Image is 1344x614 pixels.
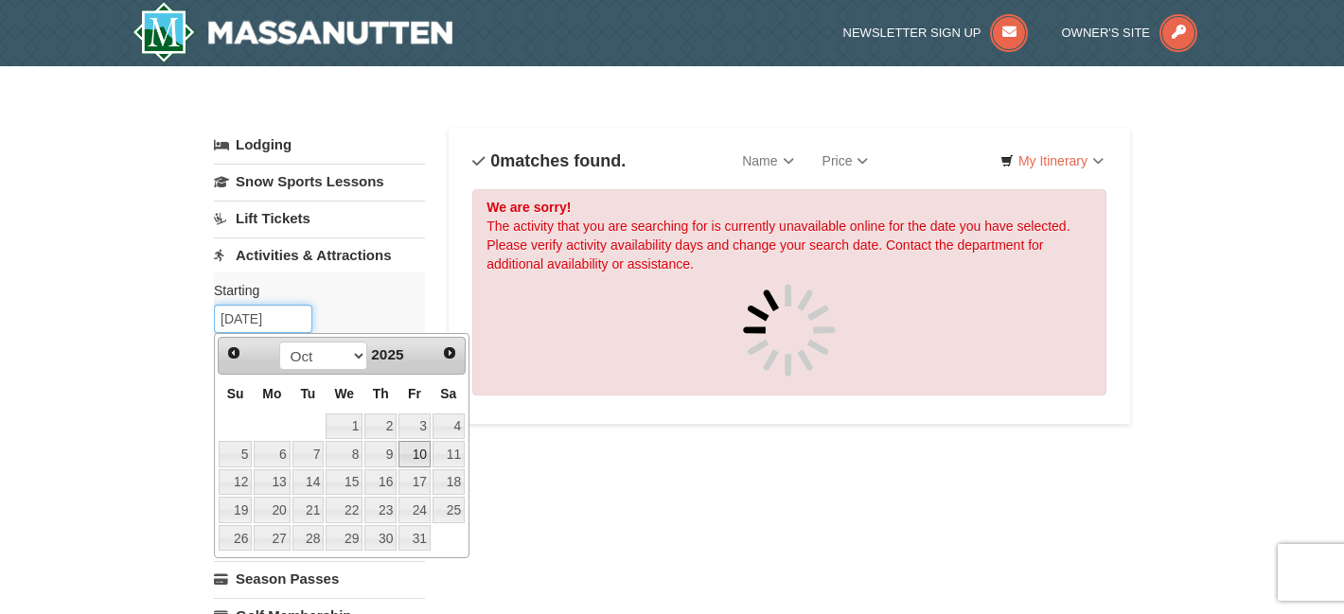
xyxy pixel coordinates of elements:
a: Newsletter Sign Up [843,26,1029,40]
a: Season Passes [214,561,425,596]
span: Friday [408,386,421,401]
a: 29 [326,525,363,552]
a: 22 [326,497,363,523]
a: Prev [221,340,247,366]
a: 28 [292,525,325,552]
a: My Itinerary [988,147,1116,175]
a: 13 [254,469,290,496]
span: 0 [490,151,500,170]
a: 31 [398,525,431,552]
a: Next [436,340,463,366]
span: Tuesday [300,386,315,401]
a: Lift Tickets [214,201,425,236]
strong: We are sorry! [486,200,571,215]
a: Owner's Site [1062,26,1198,40]
a: 2 [364,413,397,440]
a: 3 [398,413,431,440]
a: 1 [326,413,363,440]
a: Snow Sports Lessons [214,164,425,199]
a: 24 [398,497,431,523]
a: 23 [364,497,397,523]
a: 10 [398,441,431,467]
a: 11 [433,441,465,467]
a: Massanutten Resort [133,2,452,62]
a: 4 [433,413,465,440]
span: Prev [226,345,241,360]
a: 12 [219,469,252,496]
img: spinner.gif [742,283,837,377]
a: 8 [326,441,363,467]
span: Thursday [373,386,389,401]
a: 5 [219,441,252,467]
h4: matches found. [472,151,626,170]
a: 6 [254,441,290,467]
span: Owner's Site [1062,26,1151,40]
a: Name [728,142,807,180]
a: 20 [254,497,290,523]
span: Next [442,345,457,360]
a: 27 [254,525,290,552]
a: Price [808,142,883,180]
a: 21 [292,497,325,523]
div: The activity that you are searching for is currently unavailable online for the date you have sel... [472,189,1106,395]
a: 19 [219,497,252,523]
span: Wednesday [334,386,354,401]
a: 9 [364,441,397,467]
a: 26 [219,525,252,552]
a: 17 [398,469,431,496]
span: Monday [262,386,281,401]
a: 18 [433,469,465,496]
a: 30 [364,525,397,552]
span: Saturday [440,386,456,401]
a: 25 [433,497,465,523]
span: Newsletter Sign Up [843,26,981,40]
span: 2025 [371,346,403,362]
a: 14 [292,469,325,496]
img: Massanutten Resort Logo [133,2,452,62]
a: 16 [364,469,397,496]
a: 15 [326,469,363,496]
a: 7 [292,441,325,467]
label: Starting [214,281,411,300]
a: Activities & Attractions [214,237,425,272]
a: Lodging [214,128,425,162]
span: Sunday [227,386,244,401]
